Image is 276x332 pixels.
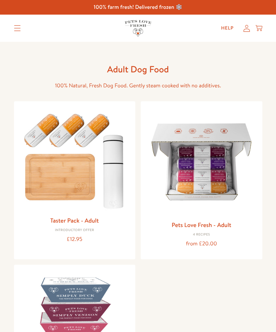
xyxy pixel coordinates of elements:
img: Taster Pack - Adult [19,107,130,213]
span: 100% Natural, Fresh Dog Food. Gently steam cooked with no additives. [55,82,221,89]
div: Introductory Offer [19,228,130,232]
a: Pets Love Fresh - Adult [172,221,231,229]
a: Help [216,21,239,35]
h1: Adult Dog Food [29,64,247,75]
summary: Translation missing: en.sections.header.menu [9,20,26,37]
img: Pets Love Fresh - Adult [146,107,257,217]
div: 4 Recipes [146,233,257,237]
div: from £20.00 [146,239,257,248]
img: Pets Love Fresh [125,20,151,36]
a: Taster Pack - Adult [50,216,99,225]
div: £12.95 [19,235,130,244]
